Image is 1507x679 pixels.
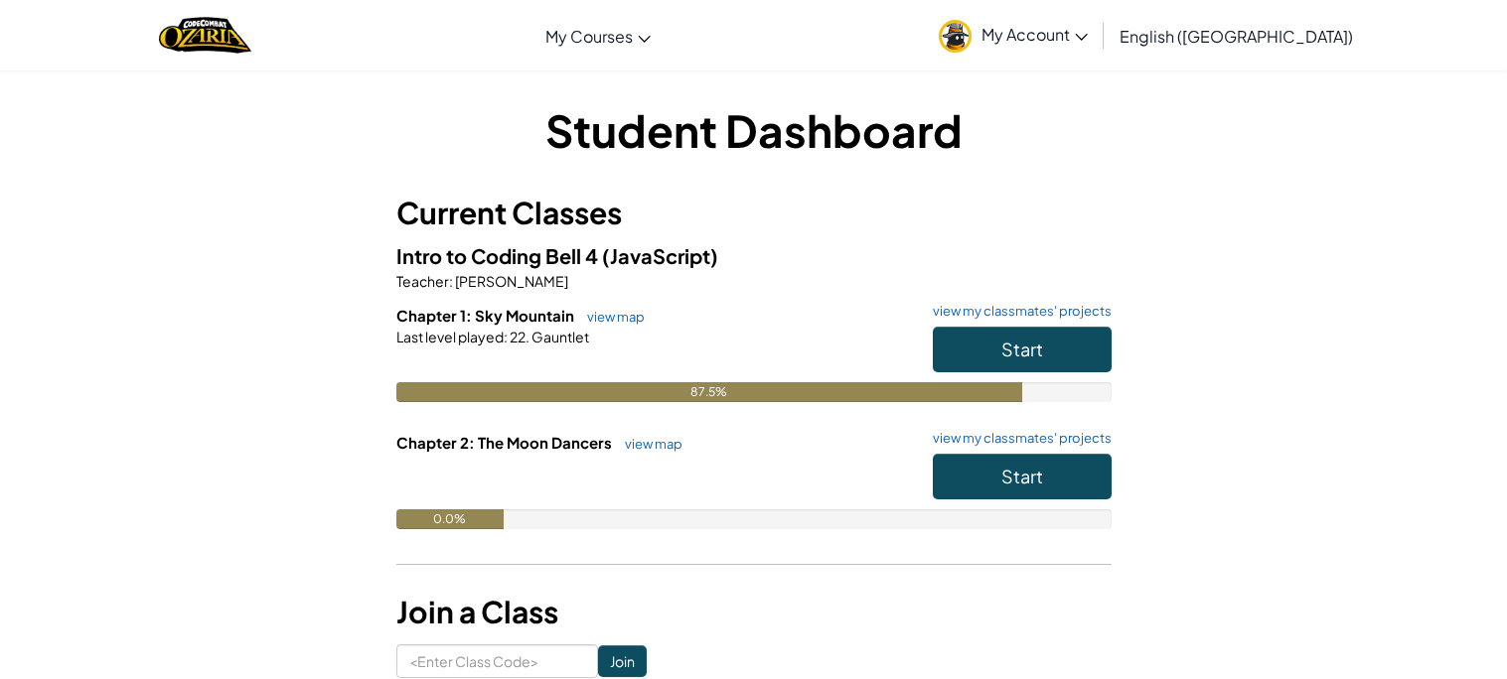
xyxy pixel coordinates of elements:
[923,432,1112,445] a: view my classmates' projects
[529,328,589,345] span: Gauntlet
[159,15,251,56] a: Ozaria by CodeCombat logo
[396,433,615,452] span: Chapter 2: The Moon Dancers
[396,99,1112,161] h1: Student Dashboard
[1001,338,1043,360] span: Start
[396,243,602,268] span: Intro to Coding Bell 4
[396,306,577,325] span: Chapter 1: Sky Mountain
[396,590,1112,634] h3: Join a Class
[396,272,449,290] span: Teacher
[929,4,1098,67] a: My Account
[615,436,682,452] a: view map
[602,243,718,268] span: (JavaScript)
[1001,465,1043,487] span: Start
[1120,26,1353,47] span: English ([GEOGRAPHIC_DATA])
[933,454,1112,499] button: Start
[453,272,568,290] span: [PERSON_NAME]
[933,327,1112,372] button: Start
[396,509,504,529] div: 0.0%
[508,328,529,345] span: 22.
[396,382,1022,402] div: 87.5%
[396,328,504,345] span: Last level played
[535,9,661,63] a: My Courses
[598,645,647,677] input: Join
[577,309,645,325] a: view map
[1110,9,1363,63] a: English ([GEOGRAPHIC_DATA])
[396,644,598,678] input: <Enter Class Code>
[939,20,972,53] img: avatar
[159,15,251,56] img: Home
[396,191,1112,235] h3: Current Classes
[504,328,508,345] span: :
[923,305,1112,318] a: view my classmates' projects
[981,24,1088,45] span: My Account
[449,272,453,290] span: :
[545,26,633,47] span: My Courses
